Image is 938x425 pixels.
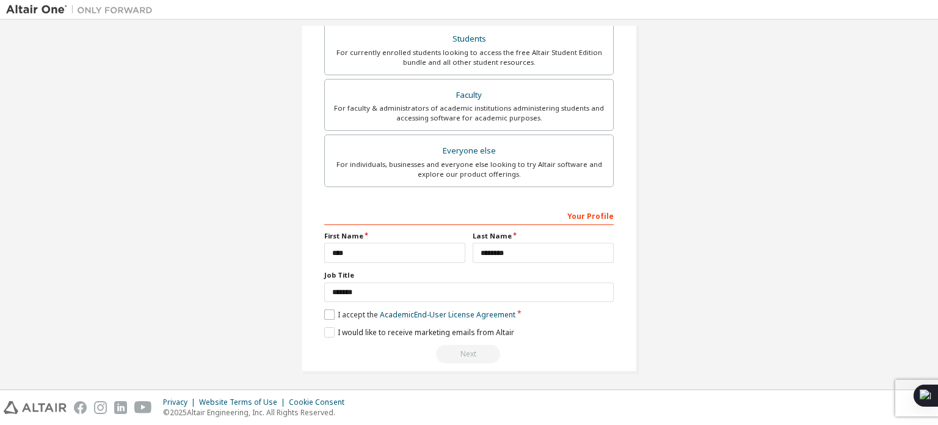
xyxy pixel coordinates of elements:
a: Academic End-User License Agreement [380,309,515,320]
p: © 2025 Altair Engineering, Inc. All Rights Reserved. [163,407,352,418]
label: I would like to receive marketing emails from Altair [324,327,514,338]
div: Everyone else [332,142,606,160]
img: instagram.svg [94,401,107,414]
div: For currently enrolled students looking to access the free Altair Student Edition bundle and all ... [332,48,606,67]
div: Website Terms of Use [199,397,289,407]
div: Faculty [332,87,606,104]
img: youtube.svg [134,401,152,414]
div: Your Profile [324,205,614,225]
label: Last Name [473,231,614,241]
div: For individuals, businesses and everyone else looking to try Altair software and explore our prod... [332,160,606,179]
img: Altair One [6,4,159,16]
label: Job Title [324,270,614,280]
div: Read and acccept EULA to continue [324,345,614,363]
div: Students [332,31,606,48]
label: First Name [324,231,465,241]
div: Privacy [163,397,199,407]
img: linkedin.svg [114,401,127,414]
img: altair_logo.svg [4,401,67,414]
img: facebook.svg [74,401,87,414]
div: Cookie Consent [289,397,352,407]
label: I accept the [324,309,515,320]
div: For faculty & administrators of academic institutions administering students and accessing softwa... [332,103,606,123]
